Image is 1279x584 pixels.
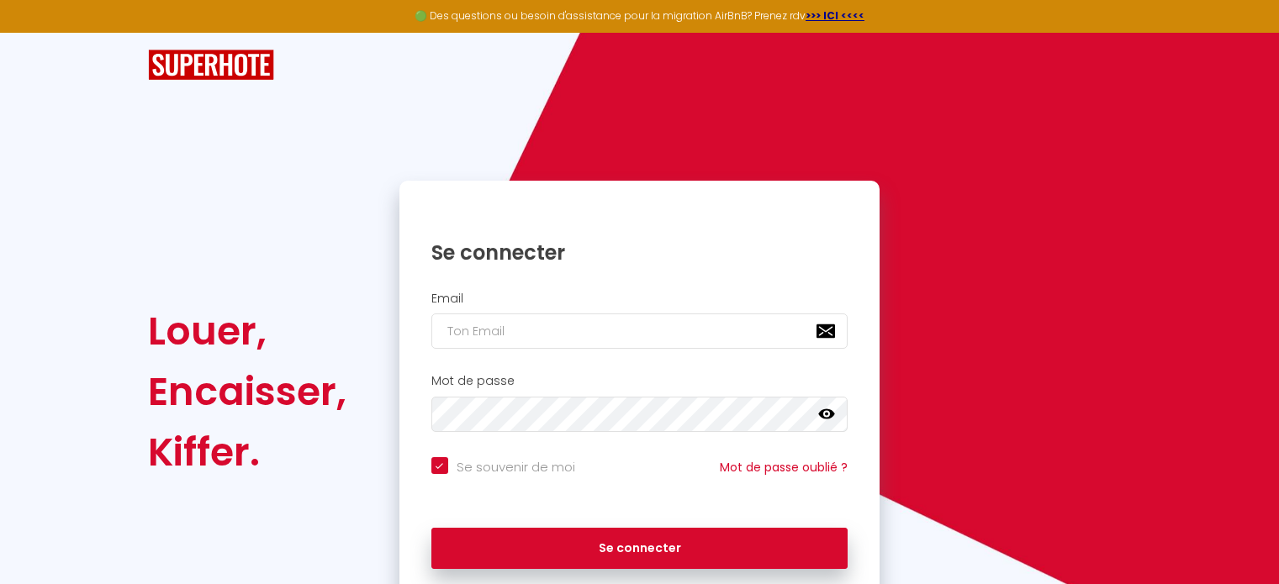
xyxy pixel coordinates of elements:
[431,374,848,388] h2: Mot de passe
[431,239,848,266] h1: Se connecter
[148,50,274,81] img: SuperHote logo
[806,8,864,23] a: >>> ICI <<<<
[148,301,346,361] div: Louer,
[720,459,848,476] a: Mot de passe oublié ?
[431,292,848,306] h2: Email
[148,361,346,422] div: Encaisser,
[431,313,848,349] input: Ton Email
[431,528,848,570] button: Se connecter
[148,422,346,482] div: Kiffer.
